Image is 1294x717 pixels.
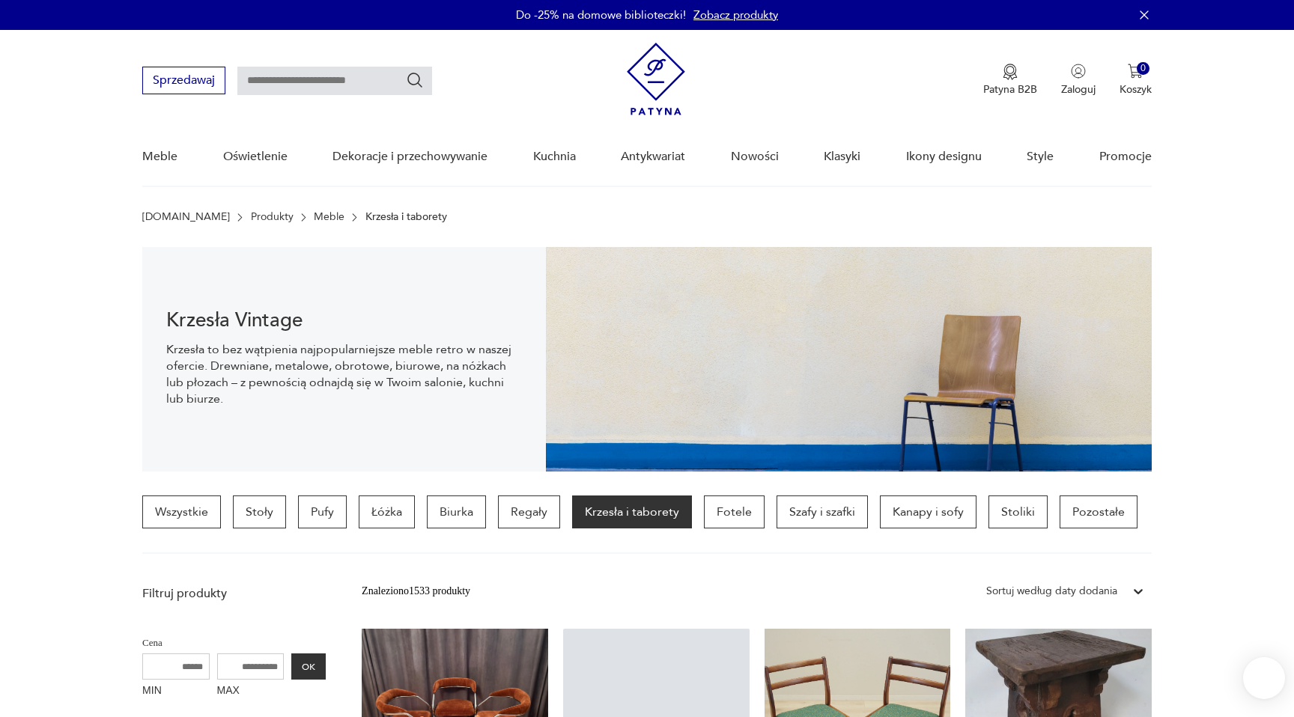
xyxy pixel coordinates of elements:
a: Meble [142,128,177,186]
a: Kuchnia [533,128,576,186]
p: Krzesła to bez wątpienia najpopularniejsze meble retro w naszej ofercie. Drewniane, metalowe, obr... [166,341,522,407]
a: [DOMAIN_NAME] [142,211,230,223]
p: Koszyk [1120,82,1152,97]
iframe: Smartsupp widget button [1243,657,1285,699]
a: Szafy i szafki [777,495,868,528]
button: Szukaj [406,71,424,89]
img: Ikonka użytkownika [1071,64,1086,79]
button: Sprzedawaj [142,67,225,94]
a: Sprzedawaj [142,76,225,87]
a: Style [1027,128,1054,186]
p: Zaloguj [1061,82,1096,97]
button: OK [291,653,326,680]
div: 0 [1137,62,1149,75]
label: MIN [142,680,210,704]
a: Ikony designu [906,128,982,186]
a: Wszystkie [142,495,221,528]
a: Produkty [251,211,294,223]
p: Filtruj produkty [142,585,326,602]
img: Patyna - sklep z meblami i dekoracjami vintage [627,43,685,115]
a: Meble [314,211,344,223]
a: Klasyki [824,128,860,186]
a: Oświetlenie [223,128,288,186]
a: Regały [498,495,560,528]
a: Pozostałe [1060,495,1137,528]
a: Promocje [1099,128,1152,186]
div: Sortuj według daty dodania [986,583,1117,599]
label: MAX [217,680,285,704]
a: Łóżka [359,495,415,528]
button: Patyna B2B [983,64,1037,97]
a: Fotele [704,495,765,528]
a: Stoliki [988,495,1048,528]
img: Ikona koszyka [1128,64,1143,79]
a: Kanapy i sofy [880,495,976,528]
a: Zobacz produkty [693,7,778,22]
a: Pufy [298,495,347,528]
a: Antykwariat [621,128,685,186]
a: Nowości [731,128,779,186]
a: Dekoracje i przechowywanie [332,128,487,186]
div: Znaleziono 1533 produkty [362,583,470,599]
button: Zaloguj [1061,64,1096,97]
p: Krzesła i taborety [365,211,447,223]
a: Stoły [233,495,286,528]
p: Cena [142,635,326,651]
p: Patyna B2B [983,82,1037,97]
img: Ikona medalu [1003,64,1018,80]
button: 0Koszyk [1120,64,1152,97]
img: bc88ca9a7f9d98aff7d4658ec262dcea.jpg [546,247,1152,472]
a: Krzesła i taborety [572,495,692,528]
a: Ikona medaluPatyna B2B [983,64,1037,97]
p: Do -25% na domowe biblioteczki! [516,7,686,22]
h1: Krzesła Vintage [166,311,522,329]
a: Biurka [427,495,486,528]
